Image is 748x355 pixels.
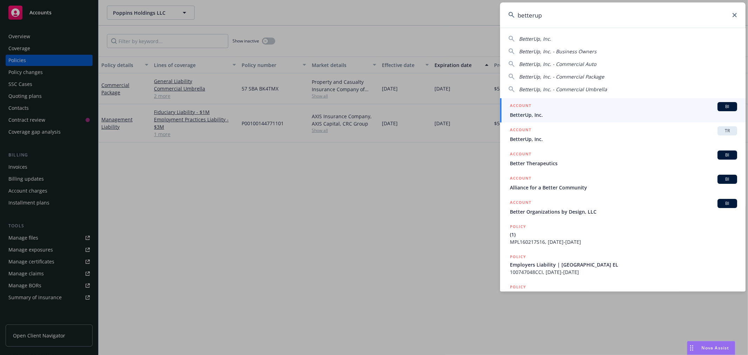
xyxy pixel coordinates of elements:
[500,249,746,280] a: POLICYEmployers Liability | [GEOGRAPHIC_DATA] EL100747048CCI, [DATE]-[DATE]
[510,261,737,268] span: Employers Liability | [GEOGRAPHIC_DATA] EL
[500,195,746,219] a: ACCOUNTBIBetter Organizations by Design, LLC
[510,291,737,299] span: BetterUp, Inc. - Workers' Compensation
[720,152,734,158] span: BI
[510,126,531,135] h5: ACCOUNT
[510,283,526,290] h5: POLICY
[500,2,746,28] input: Search...
[510,150,531,159] h5: ACCOUNT
[519,48,597,55] span: BetterUp, Inc. - Business Owners
[500,147,746,171] a: ACCOUNTBIBetter Therapeutics
[687,341,735,355] button: Nova Assist
[500,219,746,249] a: POLICY(1)MPL160217516, [DATE]-[DATE]
[510,184,737,191] span: Alliance for a Better Community
[519,86,607,93] span: BetterUp, Inc. - Commercial Umbrella
[510,223,526,230] h5: POLICY
[510,111,737,119] span: BetterUp, Inc.
[500,122,746,147] a: ACCOUNTTRBetterUp, Inc.
[720,103,734,110] span: BI
[500,98,746,122] a: ACCOUNTBIBetterUp, Inc.
[519,73,604,80] span: BetterUp, Inc. - Commercial Package
[720,200,734,207] span: BI
[500,171,746,195] a: ACCOUNTBIAlliance for a Better Community
[720,176,734,182] span: BI
[510,160,737,167] span: Better Therapeutics
[510,238,737,246] span: MPL160217516, [DATE]-[DATE]
[510,268,737,276] span: 100747048CCI, [DATE]-[DATE]
[510,135,737,143] span: BetterUp, Inc.
[510,175,531,183] h5: ACCOUNT
[500,280,746,310] a: POLICYBetterUp, Inc. - Workers' Compensation
[510,231,737,238] span: (1)
[687,341,696,355] div: Drag to move
[510,253,526,260] h5: POLICY
[510,199,531,207] h5: ACCOUNT
[702,345,729,351] span: Nova Assist
[519,35,551,42] span: BetterUp, Inc.
[510,102,531,110] h5: ACCOUNT
[519,61,596,67] span: BetterUp, Inc. - Commercial Auto
[720,128,734,134] span: TR
[510,208,737,215] span: Better Organizations by Design, LLC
